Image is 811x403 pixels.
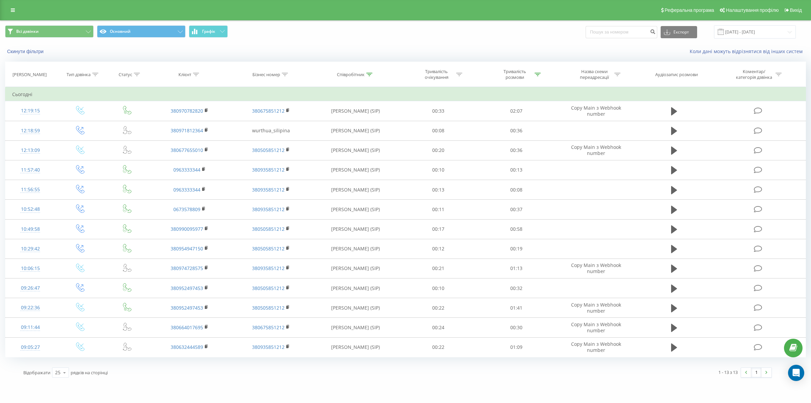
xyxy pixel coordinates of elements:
td: [PERSON_NAME] (SIP) [312,219,399,239]
a: 380505851212 [252,285,285,291]
span: Графік [202,29,215,34]
td: 00:20 [399,140,477,160]
div: [PERSON_NAME] [13,72,47,77]
td: 00:22 [399,298,477,318]
div: Клієнт [178,72,191,77]
a: 380935851212 [252,206,285,212]
a: 380952497453 [171,305,203,311]
button: Графік [189,25,228,38]
div: 1 - 13 з 13 [718,369,738,376]
a: 380664017695 [171,324,203,331]
td: 00:12 [399,239,477,259]
td: [PERSON_NAME] (SIP) [312,121,399,140]
div: 09:05:27 [12,341,49,354]
div: 10:06:15 [12,262,49,275]
td: Copy Main з Webhook number [556,318,637,337]
div: 10:49:58 [12,223,49,236]
td: [PERSON_NAME] (SIP) [312,318,399,337]
td: Copy Main з Webhook number [556,101,637,121]
div: 10:29:42 [12,242,49,255]
button: Експорт [661,26,697,38]
td: 00:13 [399,180,477,200]
a: Коли дані можуть відрізнятися вiд інших систем [690,48,806,54]
div: Бізнес номер [252,72,280,77]
div: Open Intercom Messenger [788,365,804,381]
td: 00:33 [399,101,477,121]
a: 380675851212 [252,108,285,114]
button: Всі дзвінки [5,25,94,38]
div: Статус [119,72,132,77]
a: 380935851212 [252,186,285,193]
span: рядків на сторінці [71,370,108,376]
a: 0673578809 [173,206,200,212]
td: 00:19 [477,239,556,259]
span: Відображати [23,370,50,376]
td: [PERSON_NAME] (SIP) [312,180,399,200]
td: [PERSON_NAME] (SIP) [312,160,399,180]
td: 01:09 [477,337,556,357]
td: [PERSON_NAME] (SIP) [312,259,399,278]
td: 00:11 [399,200,477,219]
td: 00:10 [399,278,477,298]
td: 00:30 [477,318,556,337]
div: Тривалість очікування [418,69,454,80]
button: Основний [97,25,186,38]
div: 09:11:44 [12,321,49,334]
td: [PERSON_NAME] (SIP) [312,298,399,318]
div: Аудіозапис розмови [655,72,698,77]
td: 00:17 [399,219,477,239]
div: Назва схеми переадресації [576,69,613,80]
td: [PERSON_NAME] (SIP) [312,337,399,357]
a: 380970782820 [171,108,203,114]
a: 380632444589 [171,344,203,350]
td: Copy Main з Webhook number [556,337,637,357]
td: 00:21 [399,259,477,278]
td: 00:36 [477,121,556,140]
td: 00:10 [399,160,477,180]
div: Тривалість розмови [497,69,533,80]
div: 12:13:09 [12,144,49,157]
div: 25 [55,369,60,376]
span: Налаштування профілю [726,7,779,13]
td: 00:22 [399,337,477,357]
a: 380675851212 [252,324,285,331]
div: 11:57:40 [12,163,49,177]
td: 02:07 [477,101,556,121]
td: 01:13 [477,259,556,278]
a: 380677655010 [171,147,203,153]
td: Copy Main з Webhook number [556,259,637,278]
span: Реферальна програма [665,7,714,13]
td: [PERSON_NAME] (SIP) [312,140,399,160]
a: 380974728575 [171,265,203,271]
a: 380505851212 [252,245,285,252]
div: 10:52:48 [12,203,49,216]
a: 380954947150 [171,245,203,252]
td: 00:36 [477,140,556,160]
div: Коментар/категорія дзвінка [734,69,774,80]
td: 00:13 [477,160,556,180]
div: Співробітник [337,72,365,77]
td: 00:08 [399,121,477,140]
td: 00:37 [477,200,556,219]
td: Copy Main з Webhook number [556,140,637,160]
td: 00:58 [477,219,556,239]
a: 0963333344 [173,166,200,173]
a: 380935851212 [252,344,285,350]
td: Copy Main з Webhook number [556,298,637,318]
button: Скинути фільтри [5,48,47,54]
a: 1 [751,368,761,377]
a: 380971812364 [171,127,203,134]
div: 09:26:47 [12,282,49,295]
a: 380935851212 [252,166,285,173]
a: 380990095977 [171,226,203,232]
td: 00:08 [477,180,556,200]
span: Вихід [790,7,802,13]
a: 380505851212 [252,226,285,232]
div: 11:56:55 [12,183,49,196]
td: [PERSON_NAME] (SIP) [312,239,399,259]
td: wurthua_silipina [230,121,312,140]
span: Всі дзвінки [16,29,39,34]
td: 01:41 [477,298,556,318]
a: 380935851212 [252,265,285,271]
div: 12:19:15 [12,104,49,117]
